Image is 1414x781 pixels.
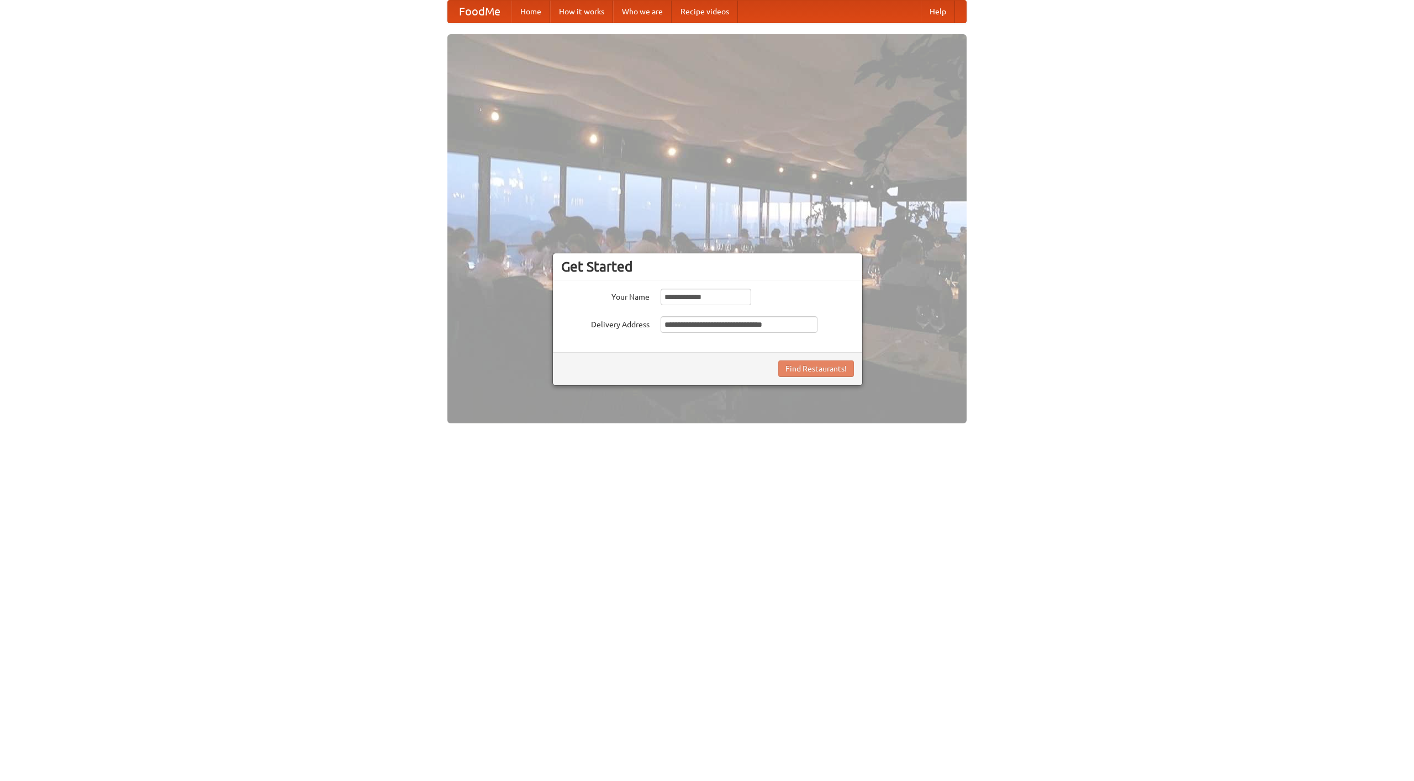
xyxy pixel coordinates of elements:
label: Delivery Address [561,316,650,330]
button: Find Restaurants! [778,360,854,377]
a: Help [921,1,955,23]
a: Recipe videos [672,1,738,23]
a: Who we are [613,1,672,23]
a: FoodMe [448,1,511,23]
label: Your Name [561,289,650,302]
a: Home [511,1,550,23]
a: How it works [550,1,613,23]
h3: Get Started [561,258,854,275]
